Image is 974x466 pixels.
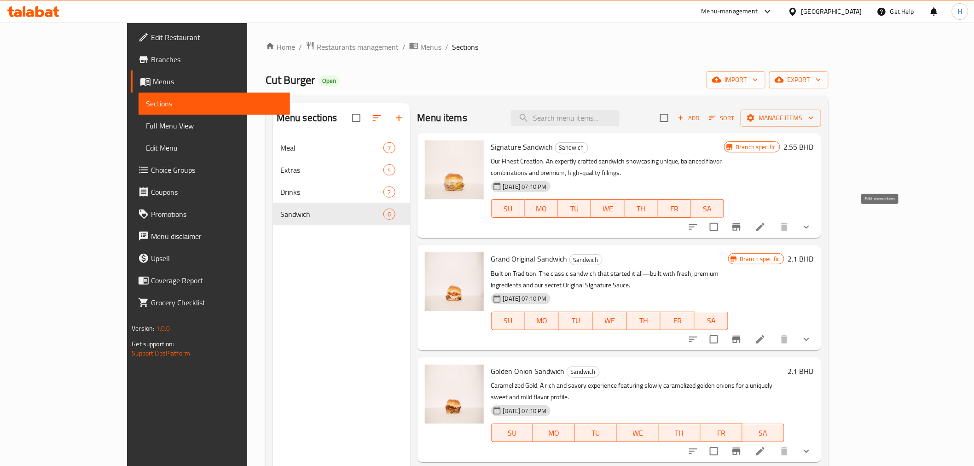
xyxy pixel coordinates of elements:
[801,446,812,457] svg: Show Choices
[958,6,962,17] span: H
[627,312,661,330] button: TH
[701,424,742,442] button: FR
[674,111,703,125] button: Add
[299,41,302,52] li: /
[383,142,395,153] div: items
[661,202,687,216] span: FR
[273,203,410,225] div: Sandwich6
[662,426,697,440] span: TH
[801,334,812,345] svg: Show Choices
[555,142,588,153] div: Sandwich
[273,159,410,181] div: Extras4
[682,440,704,462] button: sort-choices
[628,202,654,216] span: TH
[347,108,366,128] span: Select all sections
[525,199,558,218] button: MO
[491,199,525,218] button: SU
[579,426,613,440] span: TU
[383,164,395,175] div: items
[151,253,282,264] span: Upsell
[725,328,748,350] button: Branch-specific-item
[266,70,315,90] span: Cut Burger
[788,365,814,378] h6: 2.1 BHD
[674,111,703,125] span: Add item
[151,32,282,43] span: Edit Restaurant
[682,328,704,350] button: sort-choices
[661,312,695,330] button: FR
[146,98,282,109] span: Sections
[491,252,568,266] span: Grand Original Sandwich
[491,268,729,291] p: Built on Tradition. The classic sandwich that started it all—built with fresh, premium ingredient...
[499,407,551,415] span: [DATE] 07:10 PM
[682,216,704,238] button: sort-choices
[704,330,724,349] span: Select to update
[659,424,701,442] button: TH
[131,203,290,225] a: Promotions
[658,199,691,218] button: FR
[755,446,766,457] a: Edit menu item
[795,328,817,350] button: show more
[131,70,290,93] a: Menus
[714,74,758,86] span: import
[384,166,394,175] span: 4
[132,322,154,334] span: Version:
[151,186,282,198] span: Coupons
[676,113,701,123] span: Add
[153,76,282,87] span: Menus
[280,164,384,175] span: Extras
[366,107,388,129] span: Sort sections
[139,93,290,115] a: Sections
[732,143,779,151] span: Branch specific
[741,110,821,127] button: Manage items
[491,424,533,442] button: SU
[769,71,829,88] button: export
[736,255,783,263] span: Branch specific
[625,199,658,218] button: TH
[445,41,448,52] li: /
[139,137,290,159] a: Edit Menu
[562,202,587,216] span: TU
[801,221,812,233] svg: Show Choices
[306,41,399,53] a: Restaurants management
[319,77,340,85] span: Open
[491,380,784,403] p: Caramelized Gold. A rich and savory experience featuring slowly caramelized golden onions for a u...
[777,74,821,86] span: export
[707,71,765,88] button: import
[280,186,384,198] span: Drinks
[511,110,620,126] input: search
[280,209,384,220] div: Sandwich
[695,202,720,216] span: SA
[746,426,781,440] span: SA
[709,113,735,123] span: Sort
[277,111,337,125] h2: Menu sections
[558,199,591,218] button: TU
[620,426,655,440] span: WE
[617,424,659,442] button: WE
[132,338,174,350] span: Get support on:
[525,312,559,330] button: MO
[151,164,282,175] span: Choice Groups
[383,186,395,198] div: items
[495,426,530,440] span: SU
[703,111,741,125] span: Sort items
[655,108,674,128] span: Select section
[773,216,795,238] button: delete
[384,188,394,197] span: 2
[491,312,525,330] button: SU
[784,140,814,153] h6: 2.55 BHD
[402,41,406,52] li: /
[146,142,282,153] span: Edit Menu
[533,424,575,442] button: MO
[528,202,554,216] span: MO
[131,247,290,269] a: Upsell
[595,202,620,216] span: WE
[707,111,737,125] button: Sort
[773,440,795,462] button: delete
[664,314,691,327] span: FR
[151,54,282,65] span: Branches
[691,199,724,218] button: SA
[575,424,617,442] button: TU
[788,252,814,265] h6: 2.1 BHD
[266,41,829,53] nav: breadcrumb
